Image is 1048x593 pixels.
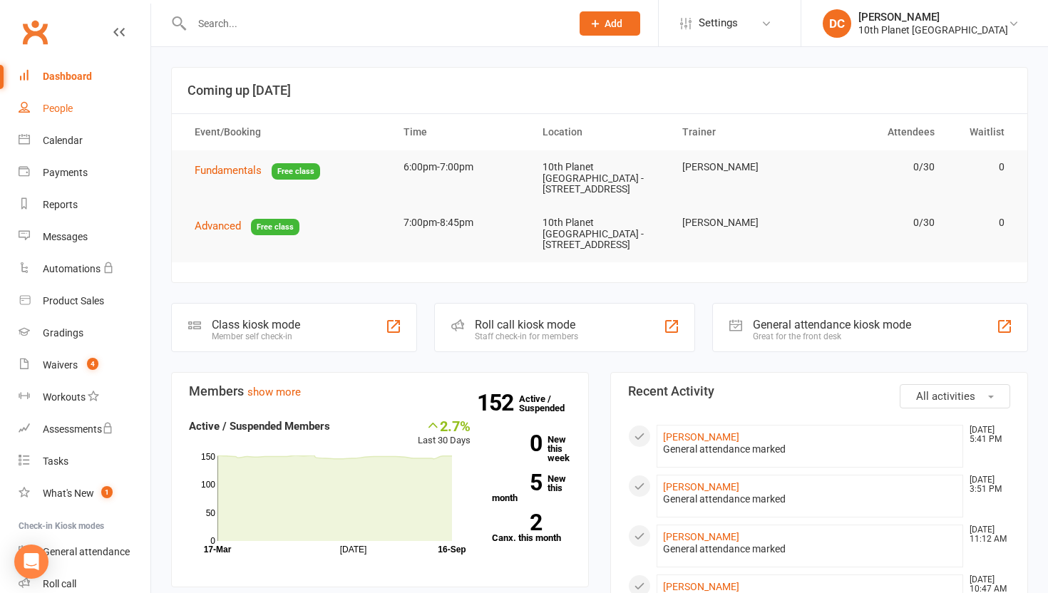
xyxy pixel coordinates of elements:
a: Waivers 4 [19,349,150,381]
div: [PERSON_NAME] [858,11,1008,24]
div: Roll call kiosk mode [475,318,578,331]
button: Add [580,11,640,36]
th: Event/Booking [182,114,391,150]
button: FundamentalsFree class [195,162,320,180]
time: [DATE] 11:12 AM [962,525,1010,544]
a: 152Active / Suspended [519,383,582,423]
a: Gradings [19,317,150,349]
div: Staff check-in for members [475,331,578,341]
div: Reports [43,199,78,210]
td: [PERSON_NAME] [669,150,808,184]
a: 0New this week [492,435,572,463]
a: Payments [19,157,150,189]
button: All activities [900,384,1010,408]
div: General attendance [43,546,130,557]
span: Add [605,18,622,29]
a: [PERSON_NAME] [663,481,739,493]
div: Open Intercom Messenger [14,545,48,579]
div: 2.7% [418,418,471,433]
span: 4 [87,358,98,370]
div: 10th Planet [GEOGRAPHIC_DATA] [858,24,1008,36]
div: Last 30 Days [418,418,471,448]
a: Dashboard [19,61,150,93]
strong: 2 [492,512,542,533]
div: General attendance marked [663,443,957,455]
time: [DATE] 5:41 PM [962,426,1010,444]
strong: 0 [492,433,542,454]
span: 1 [101,486,113,498]
div: Gradings [43,327,83,339]
time: [DATE] 3:51 PM [962,475,1010,494]
th: Location [530,114,669,150]
a: Assessments [19,413,150,445]
div: Assessments [43,423,113,435]
a: Calendar [19,125,150,157]
h3: Coming up [DATE] [187,83,1012,98]
h3: Recent Activity [628,384,1010,398]
strong: Active / Suspended Members [189,420,330,433]
div: What's New [43,488,94,499]
div: General attendance kiosk mode [753,318,911,331]
td: 0/30 [808,206,947,239]
a: Clubworx [17,14,53,50]
a: show more [247,386,301,398]
div: DC [823,9,851,38]
a: Reports [19,189,150,221]
td: 7:00pm-8:45pm [391,206,530,239]
td: 0 [947,150,1017,184]
div: General attendance marked [663,493,957,505]
td: [PERSON_NAME] [669,206,808,239]
a: 5New this month [492,474,572,502]
div: Automations [43,263,101,274]
a: Messages [19,221,150,253]
td: 10th Planet [GEOGRAPHIC_DATA] - [STREET_ADDRESS] [530,150,669,206]
a: Tasks [19,445,150,478]
input: Search... [187,14,561,33]
span: Free class [251,219,299,235]
th: Trainer [669,114,808,150]
th: Time [391,114,530,150]
div: Class kiosk mode [212,318,300,331]
a: Automations [19,253,150,285]
span: Settings [699,7,738,39]
div: Tasks [43,455,68,467]
span: Advanced [195,220,241,232]
div: Dashboard [43,71,92,82]
h3: Members [189,384,571,398]
div: Workouts [43,391,86,403]
a: [PERSON_NAME] [663,531,739,542]
a: What's New1 [19,478,150,510]
strong: 5 [492,472,542,493]
th: Waitlist [947,114,1017,150]
td: 6:00pm-7:00pm [391,150,530,184]
td: 0 [947,206,1017,239]
a: [PERSON_NAME] [663,431,739,443]
td: 0/30 [808,150,947,184]
a: [PERSON_NAME] [663,581,739,592]
div: People [43,103,73,114]
div: Waivers [43,359,78,371]
td: 10th Planet [GEOGRAPHIC_DATA] - [STREET_ADDRESS] [530,206,669,262]
div: Member self check-in [212,331,300,341]
div: Product Sales [43,295,104,306]
div: Messages [43,231,88,242]
button: AdvancedFree class [195,217,299,235]
span: Fundamentals [195,164,262,177]
div: Payments [43,167,88,178]
span: All activities [916,390,975,403]
a: Workouts [19,381,150,413]
div: Calendar [43,135,83,146]
th: Attendees [808,114,947,150]
a: People [19,93,150,125]
span: Free class [272,163,320,180]
a: 2Canx. this month [492,514,572,542]
div: Roll call [43,578,76,589]
div: Great for the front desk [753,331,911,341]
a: General attendance kiosk mode [19,536,150,568]
div: General attendance marked [663,543,957,555]
a: Product Sales [19,285,150,317]
strong: 152 [477,392,519,413]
